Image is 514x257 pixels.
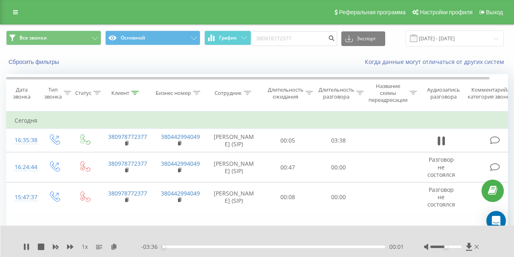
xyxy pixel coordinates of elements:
[369,83,408,103] div: Название схемы переадресации
[262,182,313,213] td: 00:08
[161,160,200,167] a: 380442994049
[389,243,404,251] span: 00:01
[108,189,147,197] a: 380978772377
[162,245,165,248] div: Accessibility label
[313,129,364,152] td: 03:38
[262,152,313,182] td: 00:47
[156,90,191,97] div: Бизнес номер
[268,86,304,100] div: Длительность ожидания
[486,9,503,15] span: Выход
[365,58,508,66] a: Когда данные могут отличаться от других систем
[75,90,91,97] div: Статус
[313,152,364,182] td: 00:00
[15,132,31,148] div: 16:35:38
[341,31,385,46] button: Экспорт
[6,58,63,66] button: Сбросить фильтры
[251,31,337,46] input: Поиск по номеру
[105,31,200,45] button: Основной
[427,156,455,178] span: Разговор не состоялся
[15,189,31,205] div: 15:47:37
[319,86,354,100] div: Длительность разговора
[445,245,448,248] div: Accessibility label
[206,129,262,152] td: [PERSON_NAME] (SIP)
[219,35,237,41] span: График
[262,129,313,152] td: 00:05
[206,152,262,182] td: [PERSON_NAME] (SIP)
[161,189,200,197] a: 380442994049
[7,86,37,100] div: Дата звонка
[206,182,262,213] td: [PERSON_NAME] (SIP)
[466,86,514,100] div: Комментарий/категория звонка
[424,86,463,100] div: Аудиозапись разговора
[111,90,129,97] div: Клиент
[15,159,31,175] div: 16:24:44
[339,9,406,15] span: Реферальная программа
[313,182,364,213] td: 00:00
[420,9,473,15] span: Настройки профиля
[6,31,101,45] button: Все звонки
[215,90,242,97] div: Сотрудник
[82,243,88,251] span: 1 x
[141,243,162,251] span: - 03:36
[204,31,251,45] button: График
[486,211,506,231] div: Open Intercom Messenger
[427,186,455,208] span: Разговор не состоялся
[108,160,147,167] a: 380978772377
[44,86,62,100] div: Тип звонка
[20,35,47,41] span: Все звонки
[161,133,200,141] a: 380442994049
[108,133,147,141] a: 380978772377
